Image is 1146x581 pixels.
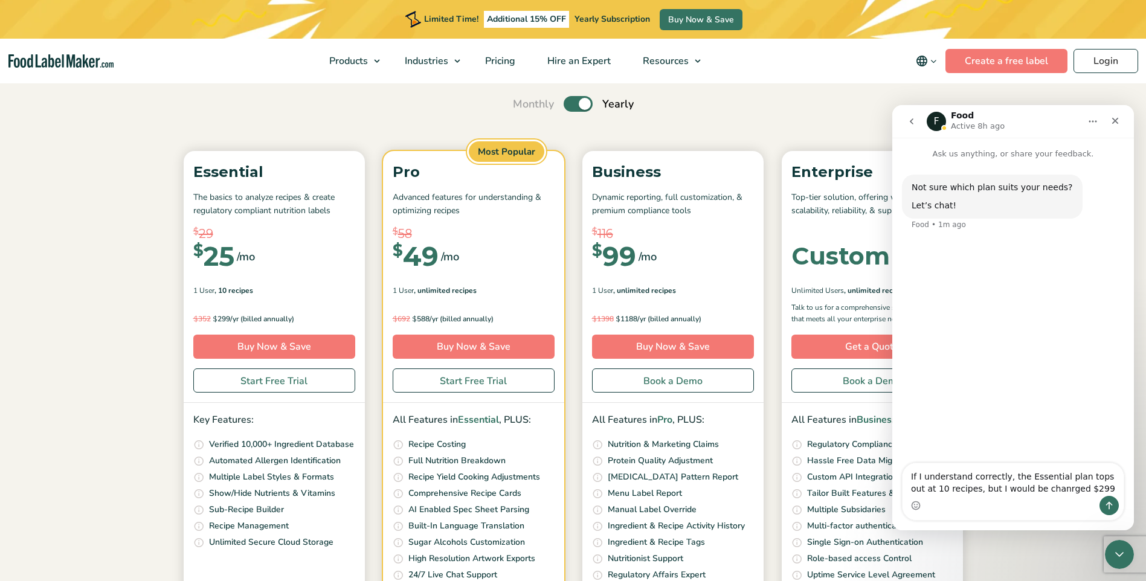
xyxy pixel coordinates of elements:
span: Business [857,413,897,426]
del: 352 [193,314,211,324]
p: Nutrition & Marketing Claims [608,438,719,451]
div: 99 [592,243,636,269]
span: Pricing [481,54,517,68]
span: Monthly [513,96,554,112]
span: 1 User [592,285,613,296]
p: Talk to us for a comprehensive solution that meets all your enterprise needs [791,302,930,325]
p: Hassle Free Data Migration [807,454,915,467]
a: Buy Now & Save [393,335,555,359]
span: 29 [199,225,213,243]
p: Manual Label Override [608,503,697,516]
span: Limited Time! [424,13,478,25]
span: , Unlimited Recipes [844,285,907,296]
p: Business [592,161,754,184]
p: All Features in , PLUS: [393,412,555,428]
span: /mo [441,248,459,265]
span: Products [326,54,369,68]
p: Pro [393,161,555,184]
a: Book a Demo [592,368,754,393]
span: Additional 15% OFF [484,11,569,28]
p: AI Enabled Spec Sheet Parsing [408,503,529,516]
a: Get a Quote [791,335,953,359]
a: Buy Now & Save [193,335,355,359]
a: Start Free Trial [193,368,355,393]
a: Resources [627,39,707,83]
a: Buy Now & Save [592,335,754,359]
p: Recipe Management [209,519,289,533]
a: Industries [389,39,466,83]
p: Ingredient & Recipe Activity History [608,519,745,533]
p: Top-tier solution, offering world Class scalability, reliability, & support [791,191,953,218]
span: $ [393,314,398,323]
p: Multiple Subsidaries [807,503,886,516]
span: , Unlimited Recipes [414,285,477,296]
p: Key Features: [193,412,355,428]
p: 588/yr (billed annually) [393,313,555,325]
p: Recipe Costing [408,438,466,451]
span: /mo [237,248,255,265]
p: Show/Hide Nutrients & Vitamins [209,487,335,500]
span: /mo [639,248,657,265]
span: Pro [657,413,672,426]
p: Full Nutrition Breakdown [408,454,506,467]
span: $ [393,225,398,239]
p: Protein Quality Adjustment [608,454,713,467]
p: Custom API Integration [807,470,898,484]
span: Resources [639,54,690,68]
p: Advanced features for understanding & optimizing recipes [393,191,555,218]
p: Enterprise [791,161,953,184]
span: 1 User [393,285,414,296]
p: All Features in , PLUS: [592,412,754,428]
span: Most Popular [467,140,546,164]
iframe: Intercom live chat [892,105,1134,530]
p: Comprehensive Recipe Cards [408,487,521,500]
p: Essential [193,161,355,184]
span: $ [616,314,620,323]
a: Products [314,39,386,83]
span: Industries [401,54,449,68]
p: High Resolution Artwork Exports [408,552,535,565]
p: The basics to analyze recipes & create regulatory compliant nutrition labels [193,191,355,218]
a: Login [1074,49,1138,73]
p: Role-based access Control [807,552,912,565]
span: , 10 Recipes [214,285,253,296]
p: Dynamic reporting, full customization, & premium compliance tools [592,191,754,218]
span: Hire an Expert [544,54,612,68]
a: Hire an Expert [532,39,624,83]
p: All Features in , PLUS: [791,412,953,428]
p: Sugar Alcohols Customization [408,536,525,549]
span: Yearly Subscription [575,13,650,25]
div: 49 [393,243,439,269]
a: Start Free Trial [393,368,555,393]
span: Yearly [602,96,634,112]
p: 299/yr (billed annually) [193,313,355,325]
div: Custom [791,244,890,268]
p: Multiple Label Styles & Formats [209,470,334,484]
p: Built-In Language Translation [408,519,524,533]
a: Buy Now & Save [660,9,742,30]
p: Tailor Built Features & Reports [807,487,927,500]
p: Recipe Yield Cooking Adjustments [408,470,540,484]
span: 58 [398,225,412,243]
p: [MEDICAL_DATA] Pattern Report [608,470,738,484]
p: Regulatory Compliance in 8+ Markets [807,438,952,451]
span: $ [412,314,417,323]
p: Unlimited Secure Cloud Storage [209,536,333,549]
span: $ [393,243,403,258]
div: 25 [193,243,234,269]
span: Unlimited Users [791,285,844,296]
del: 692 [393,314,410,324]
p: Multi-factor authentication [807,519,911,533]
